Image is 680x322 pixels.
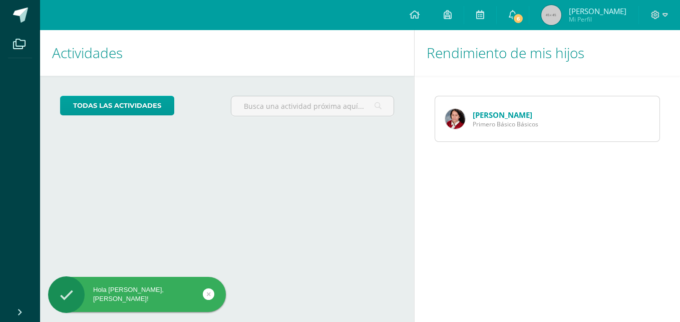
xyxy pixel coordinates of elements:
div: Hola [PERSON_NAME], [PERSON_NAME]! [48,285,226,303]
a: [PERSON_NAME] [473,110,532,120]
span: Mi Perfil [569,15,626,24]
span: [PERSON_NAME] [569,6,626,16]
span: 6 [513,13,524,24]
input: Busca una actividad próxima aquí... [231,96,393,116]
img: 1fbba637c8afaa75c8635cf1d15930cf.png [445,109,465,129]
span: Primero Básico Básicos [473,120,538,128]
img: 45x45 [541,5,561,25]
h1: Actividades [52,30,402,76]
a: todas las Actividades [60,96,174,115]
h1: Rendimiento de mis hijos [427,30,668,76]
